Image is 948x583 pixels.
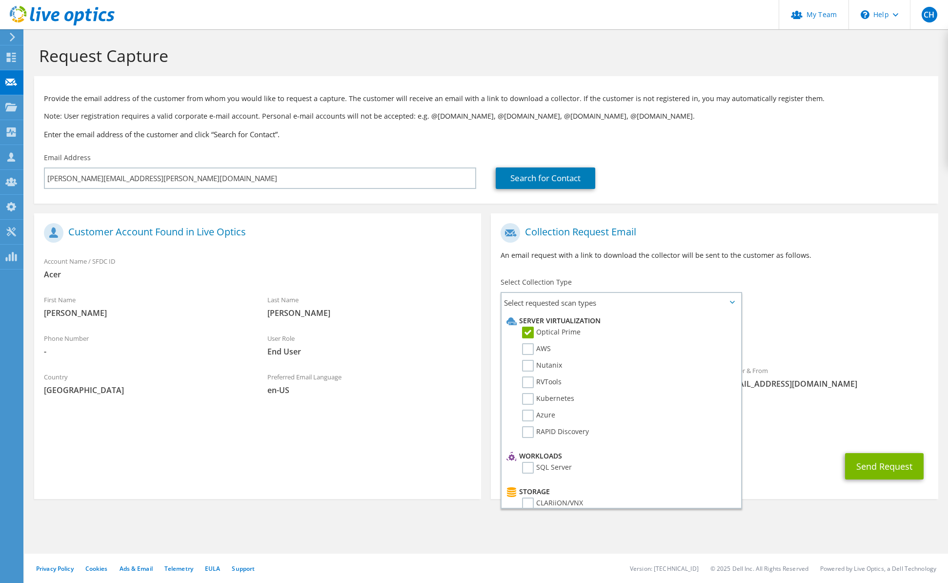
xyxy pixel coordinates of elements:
[120,564,153,573] a: Ads & Email
[34,328,258,362] div: Phone Number
[491,410,938,443] div: CC & Reply To
[725,378,928,389] span: [EMAIL_ADDRESS][DOMAIN_NAME]
[522,376,562,388] label: RVTools
[205,564,220,573] a: EULA
[522,343,551,355] label: AWS
[34,290,258,323] div: First Name
[861,10,869,19] svg: \n
[845,453,924,479] button: Send Request
[522,426,589,438] label: RAPID Discovery
[504,450,736,462] li: Workloads
[44,153,91,163] label: Email Address
[630,564,699,573] li: Version: [TECHNICAL_ID]
[232,564,255,573] a: Support
[258,328,481,362] div: User Role
[504,486,736,498] li: Storage
[491,316,938,355] div: Requested Collections
[258,367,481,400] div: Preferred Email Language
[522,393,574,405] label: Kubernetes
[522,360,562,372] label: Nutanix
[710,564,808,573] li: © 2025 Dell Inc. All Rights Reserved
[522,462,572,474] label: SQL Server
[44,385,248,396] span: [GEOGRAPHIC_DATA]
[522,327,581,338] label: Optical Prime
[715,360,938,394] div: Sender & From
[36,564,74,573] a: Privacy Policy
[820,564,936,573] li: Powered by Live Optics, a Dell Technology
[267,385,471,396] span: en-US
[258,290,481,323] div: Last Name
[44,308,248,318] span: [PERSON_NAME]
[44,111,928,122] p: Note: User registration requires a valid corporate e-mail account. Personal e-mail accounts will ...
[34,367,258,400] div: Country
[44,129,928,140] h3: Enter the email address of the customer and click “Search for Contact”.
[491,360,714,405] div: To
[522,410,555,421] label: Azure
[44,93,928,104] p: Provide the email address of the customer from whom you would like to request a capture. The cust...
[44,269,471,280] span: Acer
[267,308,471,318] span: [PERSON_NAME]
[522,498,583,509] label: CLARiiON/VNX
[501,277,572,287] label: Select Collection Type
[502,293,741,312] span: Select requested scan types
[504,315,736,327] li: Server Virtualization
[922,7,937,22] span: CH
[34,251,481,285] div: Account Name / SFDC ID
[39,45,928,66] h1: Request Capture
[85,564,108,573] a: Cookies
[164,564,193,573] a: Telemetry
[501,250,928,261] p: An email request with a link to download the collector will be sent to the customer as follows.
[496,167,595,189] a: Search for Contact
[44,223,466,243] h1: Customer Account Found in Live Optics
[44,346,248,357] span: -
[267,346,471,357] span: End User
[501,223,923,243] h1: Collection Request Email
